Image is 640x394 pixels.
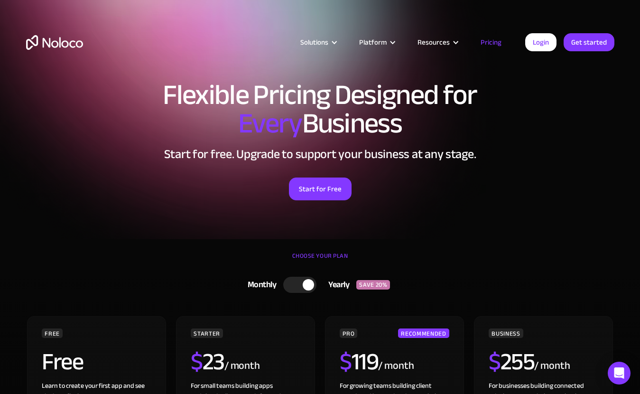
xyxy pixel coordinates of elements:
h2: Start for free. Upgrade to support your business at any stage. [26,147,614,161]
div: Platform [359,36,387,48]
a: Pricing [469,36,513,48]
span: $ [489,339,501,384]
h2: 23 [191,350,224,374]
h2: 119 [340,350,378,374]
div: RECOMMENDED [398,328,449,338]
div: Platform [347,36,406,48]
div: STARTER [191,328,223,338]
div: PRO [340,328,357,338]
a: home [26,35,83,50]
div: SAVE 20% [356,280,390,290]
div: Solutions [288,36,347,48]
span: Every [238,97,302,150]
div: FREE [42,328,63,338]
a: Get started [564,33,614,51]
a: Start for Free [289,178,352,200]
span: $ [191,339,203,384]
div: / month [378,358,414,374]
div: BUSINESS [489,328,523,338]
span: $ [340,339,352,384]
div: Solutions [300,36,328,48]
div: Monthly [236,278,284,292]
h2: 255 [489,350,534,374]
h2: Free [42,350,83,374]
div: / month [224,358,260,374]
h1: Flexible Pricing Designed for Business [26,81,614,138]
div: Yearly [316,278,356,292]
div: Resources [417,36,450,48]
div: / month [534,358,570,374]
div: Open Intercom Messenger [608,362,631,385]
div: CHOOSE YOUR PLAN [26,249,614,272]
a: Login [525,33,557,51]
div: Resources [406,36,469,48]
